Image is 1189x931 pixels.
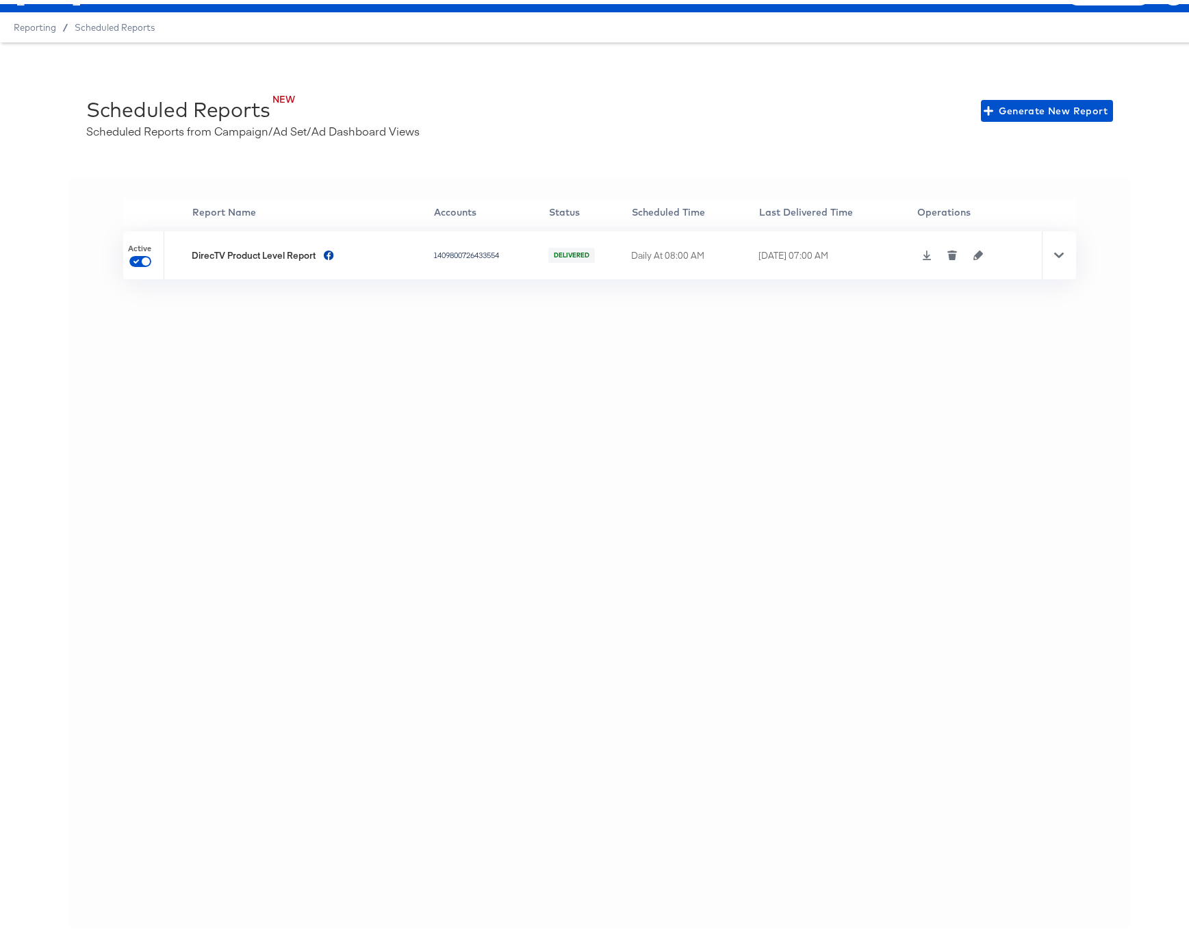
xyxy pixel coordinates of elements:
div: Status [549,201,630,215]
a: Scheduled Reports [75,18,155,29]
span: Reporting [14,18,56,29]
span: Active [129,240,152,251]
div: Scheduled Reports from Campaign/Ad Set/Ad Dashboard Views [86,119,420,135]
th: Operations [917,194,1042,222]
div: NEW [111,89,295,102]
div: Report Name [192,201,433,215]
span: Generate New Report [986,99,1108,116]
div: Daily At 08:00 AM [631,245,755,258]
span: DELIVERED [552,247,591,256]
div: Toggle Row Expanded [1042,227,1076,275]
div: [DATE] 07:00 AM [758,245,913,258]
button: Generate New Report [981,96,1113,118]
div: DirecTV Product Level Report [192,245,316,258]
th: Scheduled Time [631,194,758,222]
div: Scheduled Reports [86,92,270,119]
span: / [56,18,75,29]
th: Last Delivered Time [758,194,917,222]
th: Accounts [433,194,548,222]
div: 1409800726433554 [433,246,545,257]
